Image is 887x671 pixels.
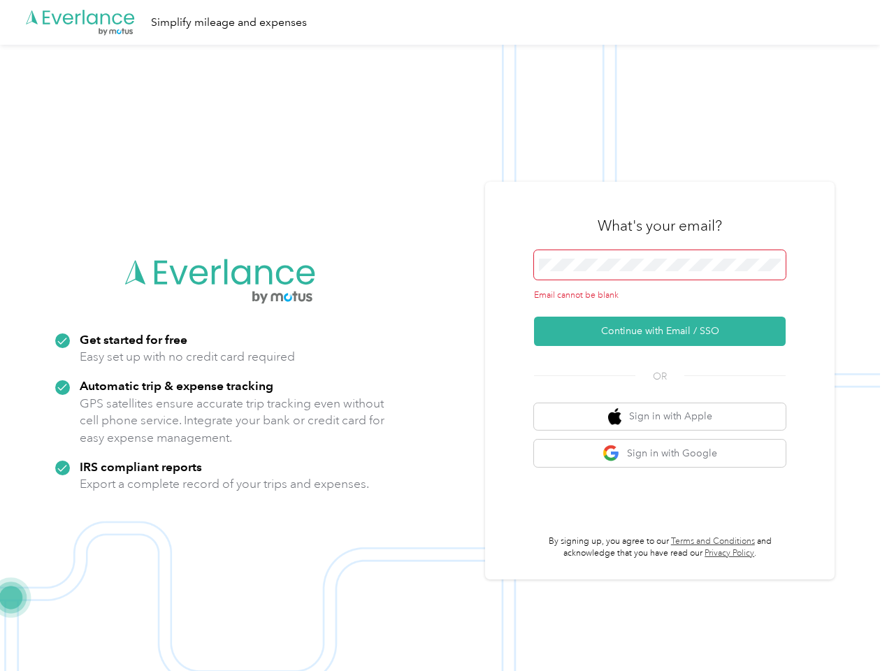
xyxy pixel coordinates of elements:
button: apple logoSign in with Apple [534,403,786,431]
img: apple logo [608,408,622,426]
a: Privacy Policy [705,548,754,558]
p: GPS satellites ensure accurate trip tracking even without cell phone service. Integrate your bank... [80,395,385,447]
button: Continue with Email / SSO [534,317,786,346]
h3: What's your email? [598,216,722,236]
p: Export a complete record of your trips and expenses. [80,475,369,493]
div: Email cannot be blank [534,289,786,302]
a: Terms and Conditions [671,536,755,547]
strong: Get started for free [80,332,187,347]
strong: IRS compliant reports [80,459,202,474]
strong: Automatic trip & expense tracking [80,378,273,393]
p: By signing up, you agree to our and acknowledge that you have read our . [534,535,786,560]
p: Easy set up with no credit card required [80,348,295,366]
div: Simplify mileage and expenses [151,14,307,31]
button: google logoSign in with Google [534,440,786,467]
span: OR [635,369,684,384]
img: google logo [603,445,620,462]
